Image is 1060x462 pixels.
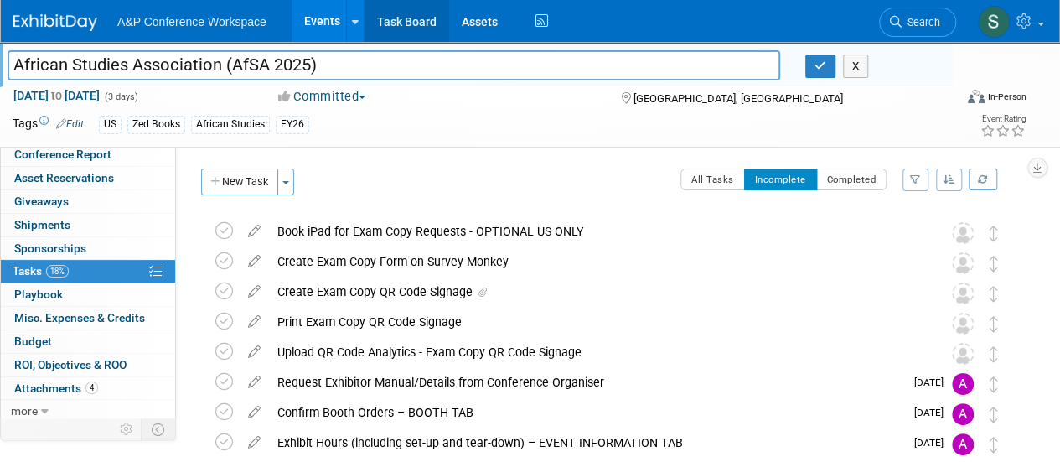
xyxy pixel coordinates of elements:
[269,368,904,397] div: Request Exhibitor Manual/Details from Conference Organiser
[902,16,940,29] span: Search
[1,354,175,376] a: ROI, Objectives & ROO
[680,169,745,190] button: All Tasks
[990,286,998,302] i: Move task
[269,338,918,366] div: Upload QR Code Analytics - Exam Copy QR Code Signage
[952,403,974,425] img: Amanda Oney
[952,283,974,304] img: Unassigned
[14,311,145,324] span: Misc. Expenses & Credits
[14,195,69,208] span: Giveaways
[1,307,175,330] a: Misc. Expenses & Credits
[272,88,372,106] button: Committed
[969,169,997,190] a: Refresh
[1,377,175,400] a: Attachments4
[240,345,269,360] a: edit
[879,8,956,37] a: Search
[13,115,84,134] td: Tags
[11,404,38,418] span: more
[816,169,887,190] button: Completed
[1,260,175,283] a: Tasks18%
[1,143,175,166] a: Conference Report
[269,308,918,336] div: Print Exam Copy QR Code Signage
[142,418,176,440] td: Toggle Event Tabs
[952,222,974,244] img: Unassigned
[276,116,309,133] div: FY26
[240,435,269,450] a: edit
[952,433,974,455] img: Amanda Oney
[127,116,185,133] div: Zed Books
[240,375,269,390] a: edit
[14,171,114,184] span: Asset Reservations
[269,247,918,276] div: Create Exam Copy Form on Survey Monkey
[14,218,70,231] span: Shipments
[240,314,269,330] a: edit
[240,284,269,299] a: edit
[952,252,974,274] img: Unassigned
[49,89,65,102] span: to
[990,316,998,332] i: Move task
[633,92,842,105] span: [GEOGRAPHIC_DATA], [GEOGRAPHIC_DATA]
[952,373,974,395] img: Amanda Oney
[240,405,269,420] a: edit
[990,407,998,423] i: Move task
[914,437,952,449] span: [DATE]
[269,428,904,457] div: Exhibit Hours (including set-up and tear-down) – EVENT INFORMATION TAB
[112,418,142,440] td: Personalize Event Tab Strip
[914,376,952,388] span: [DATE]
[843,55,869,78] button: X
[13,264,69,278] span: Tasks
[914,407,952,418] span: [DATE]
[14,335,52,348] span: Budget
[13,88,101,103] span: [DATE] [DATE]
[990,346,998,362] i: Move task
[1,237,175,260] a: Sponsorships
[13,14,97,31] img: ExhibitDay
[878,87,1026,112] div: Event Format
[269,398,904,427] div: Confirm Booth Orders – BOOTH TAB
[952,313,974,335] img: Unassigned
[1,283,175,306] a: Playbook
[14,288,63,301] span: Playbook
[240,224,269,239] a: edit
[987,91,1026,103] div: In-Person
[99,116,122,133] div: US
[103,91,138,102] span: (3 days)
[1,190,175,213] a: Giveaways
[14,382,98,395] span: Attachments
[990,376,998,392] i: Move task
[1,214,175,236] a: Shipments
[191,116,270,133] div: African Studies
[56,118,84,130] a: Edit
[980,115,1026,123] div: Event Rating
[85,382,98,394] span: 4
[968,90,985,103] img: Format-Inperson.png
[269,217,918,246] div: Book iPad for Exam Copy Requests - OPTIONAL US ONLY
[14,148,111,161] span: Conference Report
[744,169,817,190] button: Incomplete
[990,256,998,272] i: Move task
[1,400,175,423] a: more
[14,358,127,371] span: ROI, Objectives & ROO
[201,169,278,195] button: New Task
[1,167,175,189] a: Asset Reservations
[952,343,974,365] img: Unassigned
[990,437,998,453] i: Move task
[1,330,175,353] a: Budget
[46,265,69,278] span: 18%
[978,6,1010,38] img: Sydney Williams
[269,278,918,306] div: Create Exam Copy QR Code Signage
[14,241,86,255] span: Sponsorships
[990,226,998,241] i: Move task
[117,15,266,29] span: A&P Conference Workspace
[240,254,269,269] a: edit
